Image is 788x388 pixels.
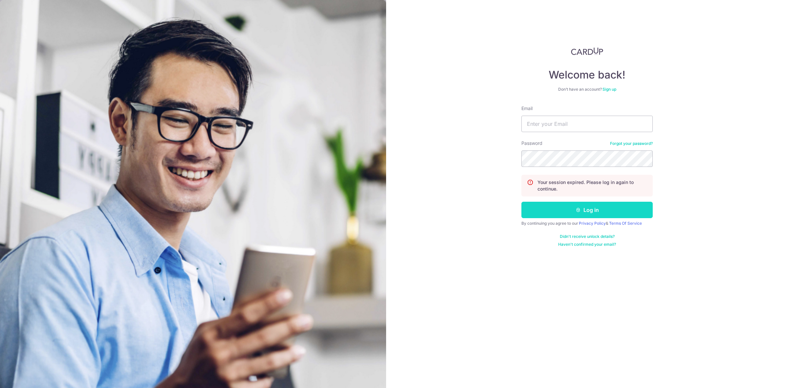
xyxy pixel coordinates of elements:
[560,234,615,239] a: Didn't receive unlock details?
[602,87,616,92] a: Sign up
[521,68,653,81] h4: Welcome back!
[521,105,533,112] label: Email
[521,140,542,147] label: Password
[521,202,653,218] button: Log in
[609,221,642,226] a: Terms Of Service
[521,116,653,132] input: Enter your Email
[537,179,647,192] p: Your session expired. Please log in again to continue.
[571,47,603,55] img: CardUp Logo
[558,242,616,247] a: Haven't confirmed your email?
[579,221,606,226] a: Privacy Policy
[610,141,653,146] a: Forgot your password?
[521,221,653,226] div: By continuing you agree to our &
[521,87,653,92] div: Don’t have an account?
